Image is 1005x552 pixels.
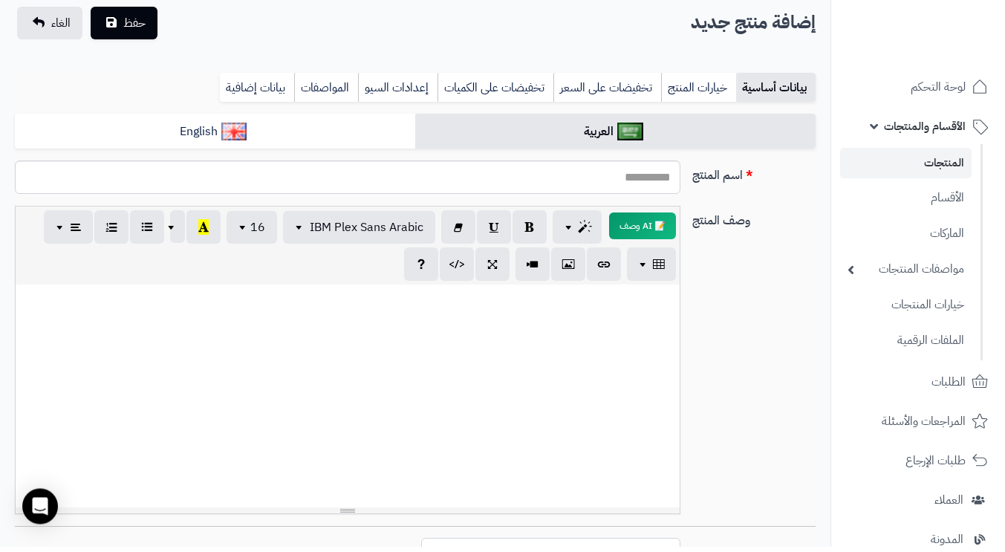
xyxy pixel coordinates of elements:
img: العربية [617,129,643,146]
span: IBM Plex Sans Arabic [310,224,423,242]
label: وصف المنتج [686,212,822,236]
a: تخفيضات على الكميات [438,79,553,108]
h2: إضافة منتج جديد [691,13,816,44]
a: المراجعات والأسئلة [840,409,996,444]
a: المنتجات [840,153,972,184]
button: IBM Plex Sans Arabic [283,217,435,250]
a: بيانات أساسية [736,79,816,108]
span: المراجعات والأسئلة [882,416,966,437]
a: مواصفات المنتجات [840,259,972,290]
a: إعدادات السيو [358,79,438,108]
span: لوحة التحكم [911,82,966,103]
button: 16 [227,217,277,250]
label: اسم المنتج [686,166,822,190]
img: English [221,129,247,146]
a: طلبات الإرجاع [840,448,996,484]
a: المواصفات [294,79,358,108]
a: الغاء [17,13,82,45]
span: العملاء [934,495,963,516]
a: الأقسام [840,187,972,219]
a: English [15,120,415,156]
a: الطلبات [840,369,996,405]
div: Open Intercom Messenger [22,494,58,530]
span: 16 [250,224,265,242]
a: لوحة التحكم [840,74,996,110]
a: الملفات الرقمية [840,330,972,362]
a: العربية [415,120,816,156]
span: الغاء [51,20,71,38]
button: 📝 AI وصف [609,218,676,245]
a: العملاء [840,487,996,523]
a: بيانات إضافية [220,79,294,108]
button: حفظ [91,13,157,45]
a: تخفيضات على السعر [553,79,661,108]
span: الأقسام والمنتجات [884,121,966,142]
a: خيارات المنتجات [840,294,972,326]
span: حفظ [123,20,146,38]
span: طلبات الإرجاع [905,455,966,476]
img: logo-2.png [904,39,991,71]
a: الماركات [840,223,972,255]
span: الطلبات [931,377,966,397]
a: خيارات المنتج [661,79,736,108]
